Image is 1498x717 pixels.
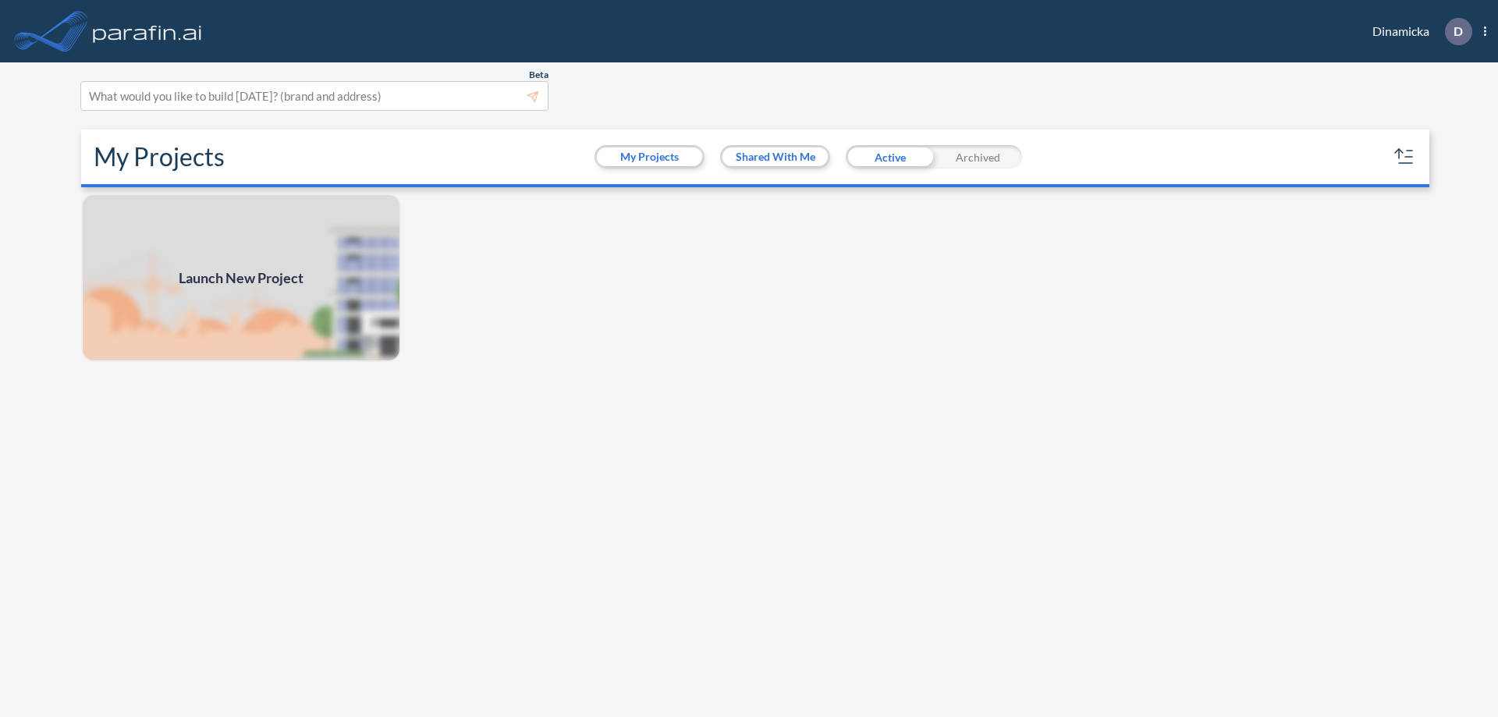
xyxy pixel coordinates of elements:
[81,193,401,362] a: Launch New Project
[94,142,225,172] h2: My Projects
[529,69,548,81] span: Beta
[179,268,304,289] span: Launch New Project
[722,147,828,166] button: Shared With Me
[90,16,205,47] img: logo
[81,193,401,362] img: add
[597,147,702,166] button: My Projects
[1349,18,1486,45] div: Dinamicka
[934,145,1022,169] div: Archived
[1392,144,1417,169] button: sort
[846,145,934,169] div: Active
[1454,24,1463,38] p: D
